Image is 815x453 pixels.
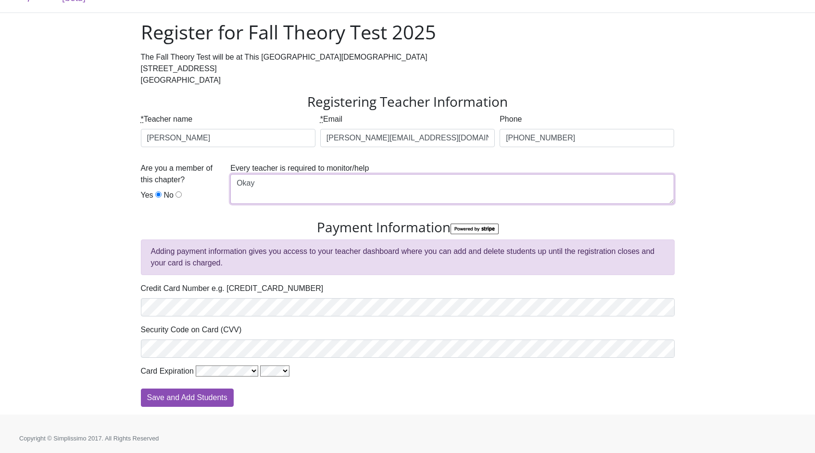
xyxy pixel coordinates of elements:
label: Yes [141,189,153,201]
h3: Registering Teacher Information [141,94,675,110]
div: The Fall Theory Test will be at This [GEOGRAPHIC_DATA][DEMOGRAPHIC_DATA] [STREET_ADDRESS] [GEOGRA... [141,51,675,86]
div: Adding payment information gives you access to your teacher dashboard where you can add and delet... [141,239,675,275]
abbr: required [320,115,323,123]
label: Phone [500,113,522,125]
label: Email [320,113,342,125]
label: Security Code on Card (CVV) [141,324,242,336]
h3: Payment Information [141,219,675,236]
input: Save and Add Students [141,389,234,407]
label: Are you a member of this chapter? [141,163,226,186]
abbr: required [141,115,144,123]
div: Every teacher is required to monitor/help [228,163,677,212]
label: Card Expiration [141,365,194,377]
h1: Register for Fall Theory Test 2025 [141,21,675,44]
label: No [164,189,174,201]
img: StripeBadge-6abf274609356fb1c7d224981e4c13d8e07f95b5cc91948bd4e3604f74a73e6b.png [451,224,499,235]
label: Teacher name [141,113,193,125]
label: Credit Card Number e.g. [CREDIT_CARD_NUMBER] [141,283,324,294]
p: Copyright © Simplissimo 2017. All Rights Reserved [19,434,796,443]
